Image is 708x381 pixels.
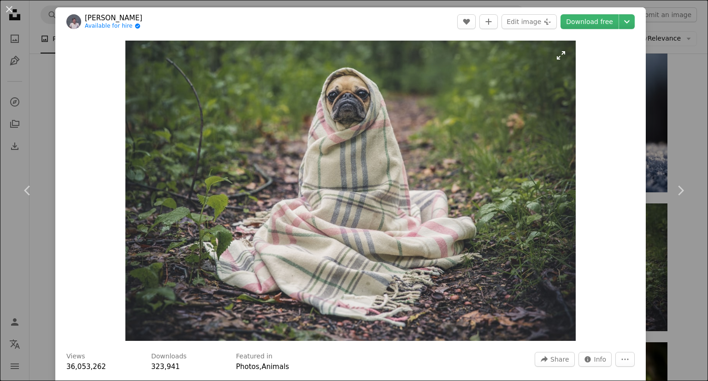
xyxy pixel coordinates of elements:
[85,13,142,23] a: [PERSON_NAME]
[66,14,81,29] img: Go to Matthew Henry's profile
[619,14,635,29] button: Choose download size
[457,14,476,29] button: Like
[653,146,708,235] a: Next
[615,352,635,367] button: More Actions
[236,363,260,371] a: Photos
[594,352,607,366] span: Info
[66,363,106,371] span: 36,053,262
[501,14,557,29] button: Edit image
[479,14,498,29] button: Add to Collection
[66,352,85,361] h3: Views
[535,352,574,367] button: Share this image
[85,23,142,30] a: Available for hire
[236,352,272,361] h3: Featured in
[261,363,289,371] a: Animals
[151,363,180,371] span: 323,941
[125,41,575,341] button: Zoom in on this image
[578,352,612,367] button: Stats about this image
[560,14,619,29] a: Download free
[125,41,575,341] img: fawn pug covered by Burberry textile between plants
[550,352,569,366] span: Share
[260,363,262,371] span: ,
[151,352,187,361] h3: Downloads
